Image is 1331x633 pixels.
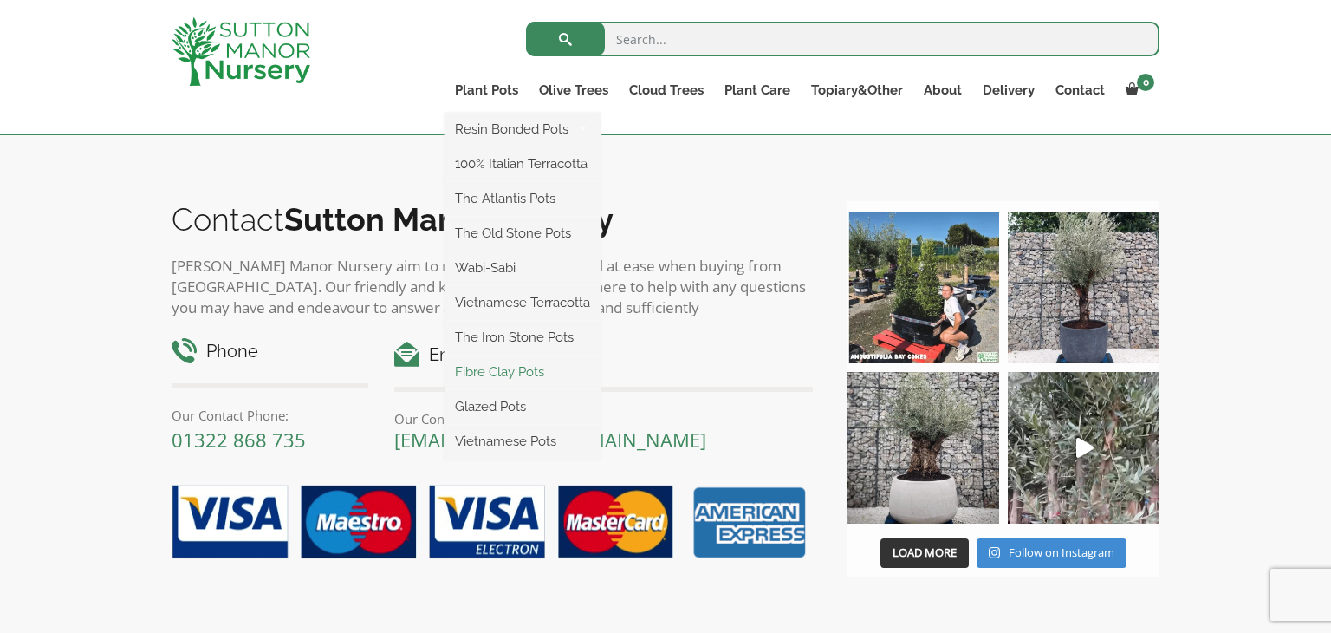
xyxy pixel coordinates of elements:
img: Check out this beauty we potted at our nursery today ❤️‍🔥 A huge, ancient gnarled Olive tree plan... [847,372,999,524]
a: Wabi-Sabi [445,255,601,281]
h2: Contact [172,201,813,238]
input: Search... [526,22,1159,56]
a: 0 [1115,78,1159,102]
a: Fibre Clay Pots [445,359,601,385]
a: Topiary&Other [801,78,913,102]
a: Olive Trees [529,78,619,102]
a: Resin Bonded Pots [445,116,601,142]
span: Load More [893,545,957,560]
a: Instagram Follow on Instagram [977,538,1126,568]
svg: Instagram [989,546,1000,559]
button: Load More [880,538,969,568]
img: New arrivals Monday morning of beautiful olive trees 🤩🤩 The weather is beautiful this summer, gre... [1008,372,1159,524]
a: 100% Italian Terracotta [445,151,601,177]
a: Glazed Pots [445,394,601,420]
a: Plant Care [714,78,801,102]
img: A beautiful multi-stem Spanish Olive tree potted in our luxurious fibre clay pots 😍😍 [1008,212,1159,363]
a: Contact [1045,78,1115,102]
a: About [913,78,972,102]
a: Plant Pots [445,78,529,102]
h4: Email [394,342,813,369]
a: Play [1008,372,1159,524]
h4: Phone [172,338,368,365]
img: logo [172,17,310,86]
b: Sutton Manor Nursery [284,201,614,238]
svg: Play [1076,438,1094,458]
img: Our elegant & picturesque Angustifolia Cones are an exquisite addition to your Bay Tree collectio... [847,212,999,363]
a: Vietnamese Pots [445,428,601,454]
a: Delivery [972,78,1045,102]
a: The Old Stone Pots [445,220,601,246]
span: Follow on Instagram [1009,545,1114,560]
p: Our Contact Email: [394,408,813,429]
a: [EMAIL_ADDRESS][DOMAIN_NAME] [394,427,706,453]
p: [PERSON_NAME] Manor Nursery aim to make all customers feel at ease when buying from [GEOGRAPHIC_D... [172,256,813,318]
a: Vietnamese Terracotta [445,290,601,316]
a: The Atlantis Pots [445,186,601,212]
p: Our Contact Phone: [172,405,368,426]
a: The Iron Stone Pots [445,324,601,350]
a: 01322 868 735 [172,427,306,453]
img: payment-options.png [159,475,813,571]
span: 0 [1137,74,1154,91]
a: Cloud Trees [619,78,714,102]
